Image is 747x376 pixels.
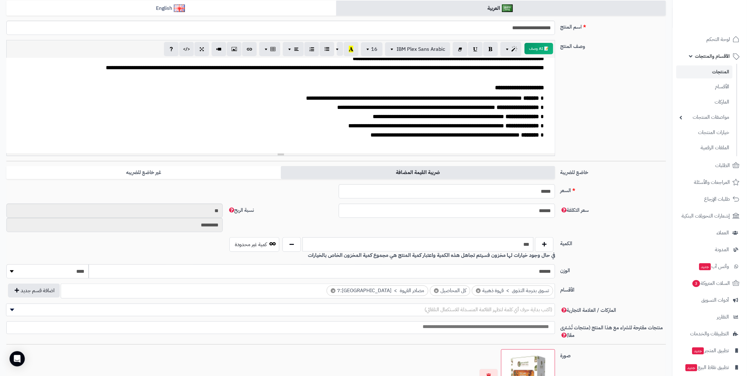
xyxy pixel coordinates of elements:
[699,262,729,271] span: وآتس آب
[692,279,730,288] span: السلات المتروكة
[558,349,669,359] label: صورة
[676,343,743,358] a: تطبيق المتجرجديد
[676,276,743,291] a: السلات المتروكة3
[327,285,428,296] li: مصادر القهوة > إثيوبيا:7
[707,35,730,44] span: لوحة التحكم
[676,208,743,224] a: إشعارات التحويلات البنكية
[676,225,743,240] a: العملاء
[693,280,700,287] span: 3
[699,263,711,270] span: جديد
[676,95,733,109] a: الماركات
[174,4,185,12] img: English
[676,309,743,325] a: التقارير
[502,4,513,12] img: العربية
[525,43,553,54] button: 📝 AI وصف
[6,1,336,16] a: English
[558,40,669,50] label: وصف المنتج
[676,32,743,47] a: لوحة التحكم
[676,326,743,341] a: التطبيقات والخدمات
[676,111,733,124] a: مواصفات المنتجات
[676,292,743,308] a: أدوات التسويق
[686,364,697,371] span: جديد
[676,242,743,257] a: المدونة
[385,42,450,56] button: IBM Plex Sans Arabic
[690,329,729,338] span: التطبيقات والخدمات
[694,178,730,187] span: المراجعات والأسئلة
[558,264,669,274] label: الوزن
[10,351,25,366] div: Open Intercom Messenger
[676,65,733,78] a: المنتجات
[430,285,470,296] li: كل المحاصيل
[228,206,254,214] span: نسبة الربح
[424,306,552,313] span: (اكتب بداية حرف أي كلمة لتظهر القائمة المنسدلة للاستكمال التلقائي)
[717,228,729,237] span: العملاء
[692,347,704,354] span: جديد
[558,237,669,247] label: الكمية
[695,52,730,61] span: الأقسام والمنتجات
[361,42,383,56] button: 16
[472,285,553,296] li: تسوق بدرجة التذوق > قهوة ذهبية
[676,191,743,207] a: طلبات الإرجاع
[558,166,669,176] label: خاضع للضريبة
[558,284,669,294] label: الأقسام
[676,141,733,155] a: الملفات الرقمية
[331,288,336,293] span: ×
[685,363,729,372] span: تطبيق نقاط البيع
[560,306,616,314] span: الماركات / العلامة التجارية
[560,206,589,214] span: سعر التكلفة
[371,45,377,53] span: 16
[704,18,741,31] img: logo-2.png
[676,175,743,190] a: المراجعات والأسئلة
[6,166,281,179] label: غير خاضع للضريبه
[434,288,439,293] span: ×
[397,45,445,53] span: IBM Plex Sans Arabic
[558,184,669,194] label: السعر
[682,211,730,220] span: إشعارات التحويلات البنكية
[692,346,729,355] span: تطبيق المتجر
[676,158,743,173] a: الطلبات
[476,288,481,293] span: ×
[560,324,663,339] span: منتجات مقترحة للشراء مع هذا المنتج (منتجات تُشترى معًا)
[336,1,666,16] a: العربية
[704,195,730,204] span: طلبات الإرجاع
[308,252,555,259] b: في حال وجود خيارات لها مخزون فسيتم تجاهل هذه الكمية واعتبار كمية المنتج هي مجموع كمية المخزون الخ...
[676,126,733,139] a: خيارات المنتجات
[558,21,669,31] label: اسم المنتج
[717,312,729,321] span: التقارير
[281,166,555,179] label: ضريبة القيمة المضافة
[676,80,733,94] a: الأقسام
[676,259,743,274] a: وآتس آبجديد
[8,284,60,298] button: اضافة قسم جديد
[715,245,729,254] span: المدونة
[702,296,729,305] span: أدوات التسويق
[676,360,743,375] a: تطبيق نقاط البيعجديد
[716,161,730,170] span: الطلبات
